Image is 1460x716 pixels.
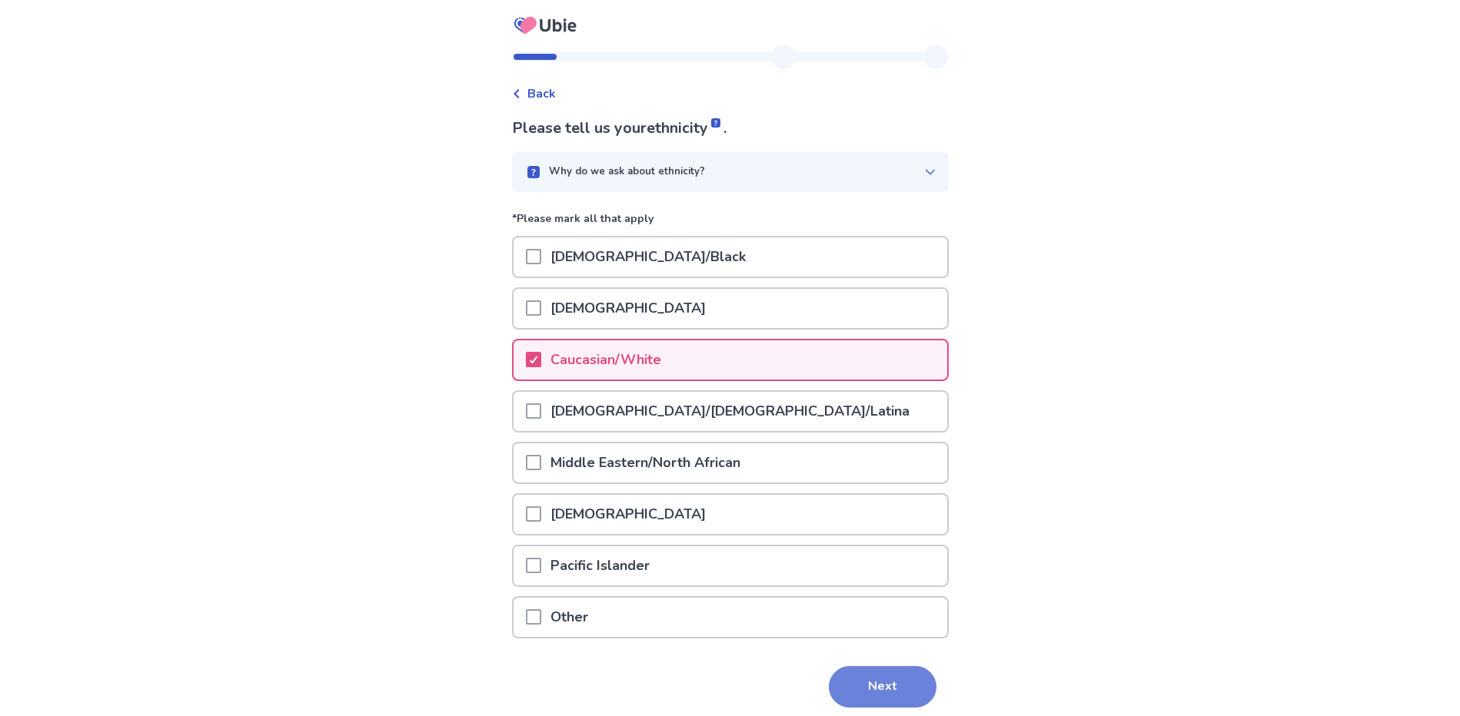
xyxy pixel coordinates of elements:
[541,289,715,328] p: [DEMOGRAPHIC_DATA]
[527,85,556,103] span: Back
[541,546,659,585] p: Pacific Islander
[541,598,597,637] p: Other
[549,164,705,180] p: Why do we ask about ethnicity?
[512,210,949,236] p: *Please mark all that apply
[541,443,750,482] p: Middle Eastern/North African
[541,392,919,431] p: [DEMOGRAPHIC_DATA]/[DEMOGRAPHIC_DATA]/Latina
[541,237,755,277] p: [DEMOGRAPHIC_DATA]/Black
[541,495,715,534] p: [DEMOGRAPHIC_DATA]
[647,118,723,138] span: ethnicity
[829,666,936,708] button: Next
[541,340,670,380] p: Caucasian/White
[512,117,949,140] p: Please tell us your .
